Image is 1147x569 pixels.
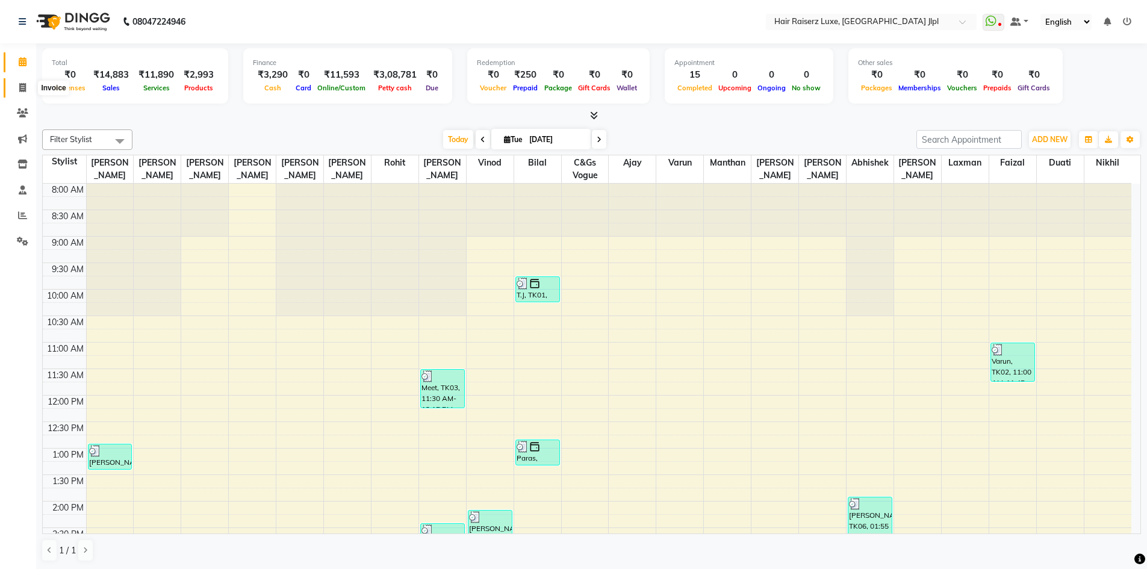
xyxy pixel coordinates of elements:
div: ₹0 [293,68,314,82]
span: [PERSON_NAME] [894,155,941,183]
div: 2:30 PM [50,528,86,541]
div: 0 [789,68,824,82]
div: Appointment [674,58,824,68]
input: Search Appointment [916,130,1022,149]
span: Filter Stylist [50,134,92,144]
span: Voucher [477,84,509,92]
span: Wallet [614,84,640,92]
img: logo [31,5,113,39]
div: 1:30 PM [50,475,86,488]
span: Faizal [989,155,1036,170]
b: 08047224946 [132,5,185,39]
span: Manthan [704,155,751,170]
span: Abhishek [847,155,894,170]
span: Card [293,84,314,92]
span: Ajay [609,155,656,170]
div: Other sales [858,58,1053,68]
div: [PERSON_NAME], TK05, 12:55 PM-01:25 PM, Women-Advance Haircut [89,444,132,469]
div: Meet, TK03, 11:30 AM-12:15 PM, Women-Wash&BlowDryer [421,370,464,408]
span: [PERSON_NAME] [419,155,466,183]
div: 0 [754,68,789,82]
div: ₹0 [1015,68,1053,82]
div: [PERSON_NAME], TK06, 01:55 PM-02:55 PM, Hair Spa-Hydra Spa [848,497,892,549]
div: 10:30 AM [45,316,86,329]
div: ₹11,890 [134,68,179,82]
span: Services [140,84,173,92]
span: Vinod [467,155,514,170]
span: [PERSON_NAME] [229,155,276,183]
div: ₹0 [541,68,575,82]
span: Online/Custom [314,84,368,92]
span: Cash [261,84,284,92]
span: Nikhil [1084,155,1131,170]
div: 12:00 PM [45,396,86,408]
div: ₹250 [509,68,541,82]
span: Due [423,84,441,92]
span: Gift Cards [1015,84,1053,92]
div: ₹0 [895,68,944,82]
div: 0 [715,68,754,82]
span: Packages [858,84,895,92]
span: Rohit [371,155,418,170]
div: ₹0 [858,68,895,82]
div: Paras, TK04, 12:50 PM-01:20 PM, Men-[PERSON_NAME] Trim [516,440,559,465]
div: 2:00 PM [50,502,86,514]
span: No show [789,84,824,92]
div: ₹0 [980,68,1015,82]
div: 9:00 AM [49,237,86,249]
div: Total [52,58,219,68]
span: Prepaid [510,84,541,92]
span: Products [181,84,216,92]
span: Completed [674,84,715,92]
span: C&Gs Vogue [562,155,609,183]
div: Finance [253,58,443,68]
span: Tue [501,135,526,144]
span: [PERSON_NAME] [324,155,371,183]
span: Duati [1037,155,1084,170]
span: [PERSON_NAME] [87,155,134,183]
div: ₹0 [421,68,443,82]
span: Package [541,84,575,92]
div: 8:30 AM [49,210,86,223]
div: 15 [674,68,715,82]
button: ADD NEW [1029,131,1071,148]
span: [PERSON_NAME] [181,155,228,183]
div: 1:00 PM [50,449,86,461]
div: 11:00 AM [45,343,86,355]
span: Today [443,130,473,149]
span: Prepaids [980,84,1015,92]
span: Ongoing [754,84,789,92]
div: ₹2,993 [179,68,219,82]
div: 8:00 AM [49,184,86,196]
span: Sales [99,84,123,92]
span: ADD NEW [1032,135,1068,144]
div: Redemption [477,58,640,68]
input: 2025-09-02 [526,131,586,149]
div: ₹3,290 [253,68,293,82]
div: ₹0 [52,68,89,82]
span: Vouchers [944,84,980,92]
div: [PERSON_NAME], TK08, 02:10 PM-03:10 PM, Women-Root-Touchup (Loreal) [468,511,512,562]
div: ₹0 [944,68,980,82]
div: 12:30 PM [45,422,86,435]
div: ₹11,593 [314,68,368,82]
div: ₹0 [575,68,614,82]
span: Laxman [942,155,989,170]
div: Stylist [43,155,86,168]
div: Invoice [38,81,69,95]
span: Bilal [514,155,561,170]
div: T.J, TK01, 09:45 AM-10:15 AM, Men-[PERSON_NAME] Trim [516,277,559,302]
span: Gift Cards [575,84,614,92]
span: [PERSON_NAME] [276,155,323,183]
span: [PERSON_NAME] [799,155,846,183]
div: [PERSON_NAME], TK07, 02:25 PM-02:55 PM, Women-Haircut (Trimming Only) [421,524,464,549]
div: ₹0 [477,68,509,82]
div: 9:30 AM [49,263,86,276]
div: 10:00 AM [45,290,86,302]
div: Varun, TK02, 11:00 AM-11:45 AM, Spa-Body Massage [991,343,1034,381]
div: ₹0 [614,68,640,82]
span: Petty cash [375,84,415,92]
span: [PERSON_NAME] [751,155,798,183]
div: ₹3,08,781 [368,68,421,82]
span: Varun [656,155,703,170]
